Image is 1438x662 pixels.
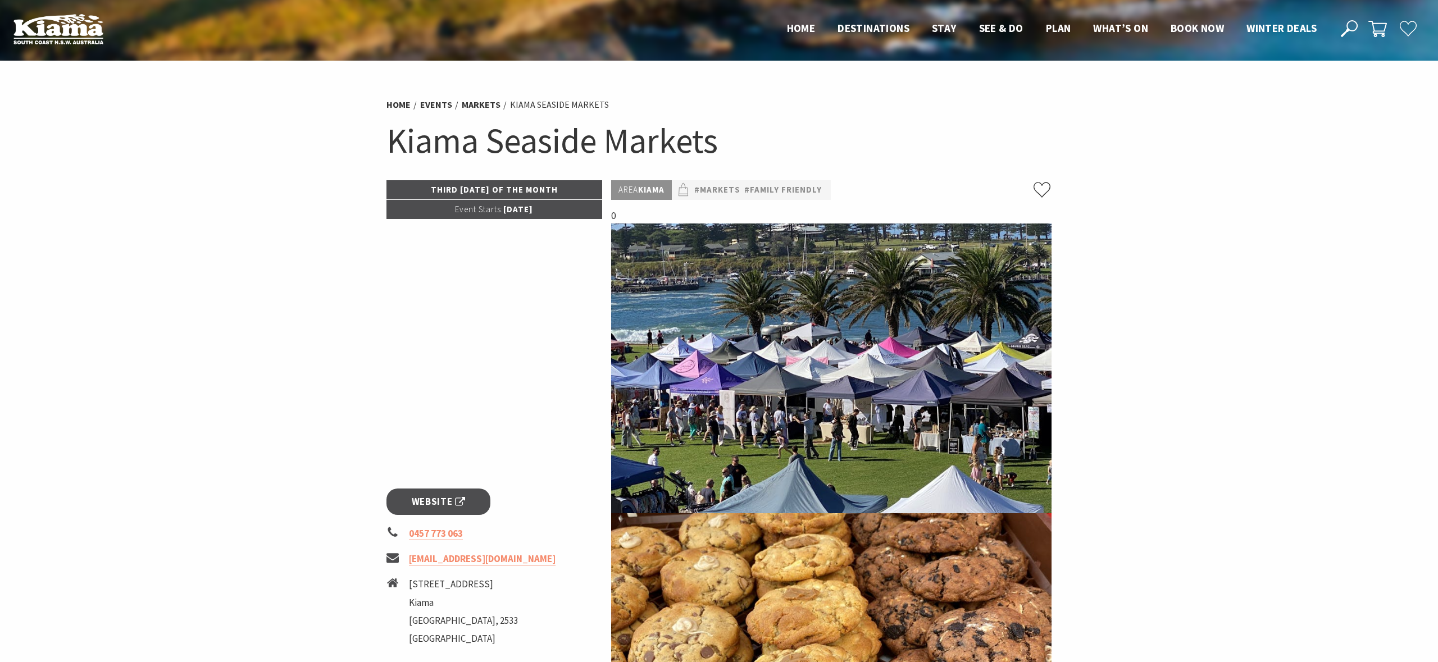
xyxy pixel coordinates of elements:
[386,118,1052,163] h1: Kiama Seaside Markets
[409,577,518,592] li: [STREET_ADDRESS]
[979,21,1023,35] span: See & Do
[932,21,957,35] span: Stay
[979,21,1023,36] a: See & Do
[412,494,466,509] span: Website
[386,200,602,219] p: [DATE]
[409,595,518,610] li: Kiama
[420,99,452,111] a: Events
[386,99,411,111] a: Home
[1171,21,1224,35] span: Book now
[1246,21,1317,35] span: Winter Deals
[386,180,602,199] p: Third [DATE] of the Month
[1093,21,1148,36] a: What’s On
[838,21,909,35] span: Destinations
[409,527,463,540] a: 0457 773 063
[1046,21,1071,36] a: Plan
[13,13,103,44] img: Kiama Logo
[462,99,500,111] a: Markets
[744,183,822,197] a: #Family Friendly
[1171,21,1224,36] a: Book now
[932,21,957,36] a: Stay
[455,204,503,214] span: Event Starts:
[409,613,518,628] li: [GEOGRAPHIC_DATA], 2533
[1046,21,1071,35] span: Plan
[776,20,1328,38] nav: Main Menu
[409,553,556,565] a: [EMAIL_ADDRESS][DOMAIN_NAME]
[787,21,816,35] span: Home
[611,223,1052,513] img: Kiama Seaside Market
[838,21,909,36] a: Destinations
[409,631,518,646] li: [GEOGRAPHIC_DATA]
[618,184,638,195] span: Area
[1093,21,1148,35] span: What’s On
[386,488,490,515] a: Website
[787,21,816,36] a: Home
[1246,21,1317,36] a: Winter Deals
[694,183,740,197] a: #Markets
[510,98,609,112] li: Kiama Seaside Markets
[611,180,672,200] p: Kiama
